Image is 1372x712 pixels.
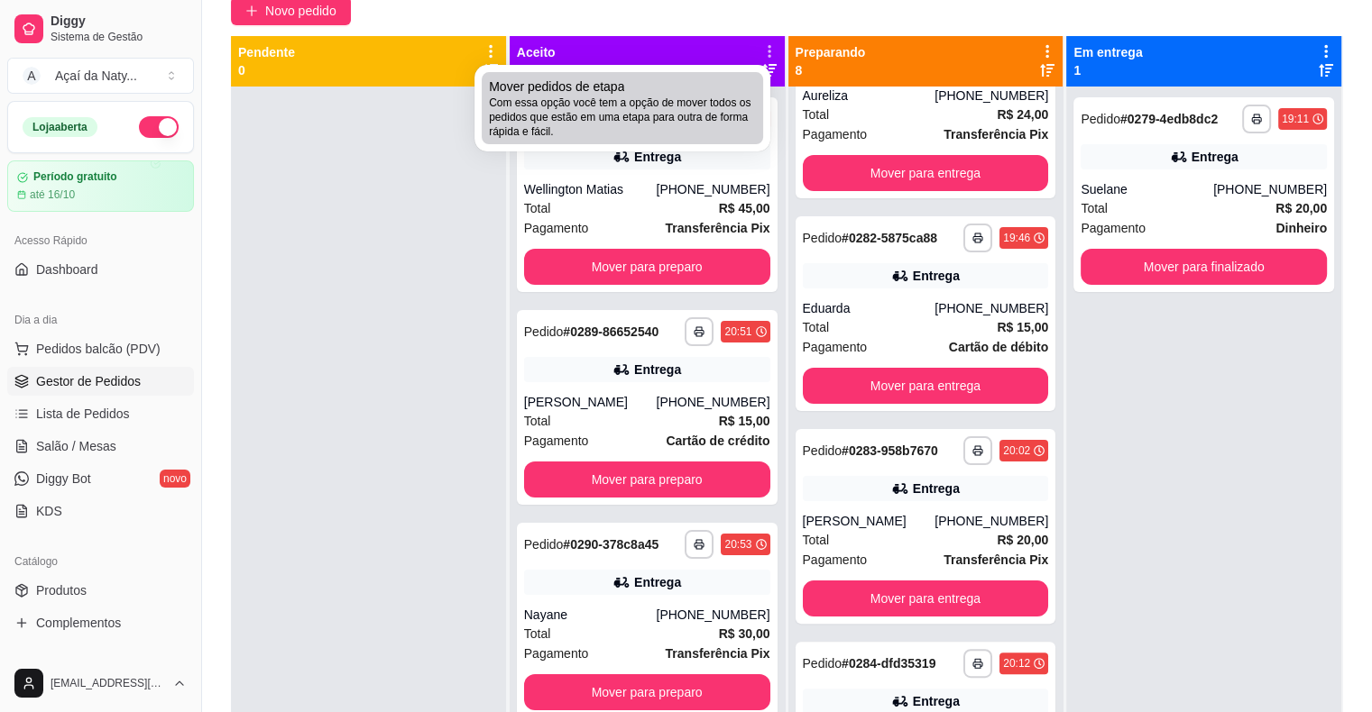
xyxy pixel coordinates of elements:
[517,43,556,61] p: Aceito
[51,676,165,690] span: [EMAIL_ADDRESS][DOMAIN_NAME]
[913,479,960,497] div: Entrega
[36,502,62,520] span: KDS
[1073,43,1142,61] p: Em entrega
[842,231,937,245] strong: # 0282-5875ca88
[51,14,187,30] span: Diggy
[489,96,756,139] span: Com essa opção você tem a opção de mover todos os pedidos que estão em uma etapa para outra de fo...
[36,405,130,423] span: Lista de Pedidos
[1213,180,1327,198] div: [PHONE_NUMBER]
[563,537,658,552] strong: # 0290-378c8a45
[524,624,551,644] span: Total
[1003,443,1030,458] div: 20:02
[1275,201,1327,215] strong: R$ 20,00
[1275,221,1327,235] strong: Dinheiro
[7,226,194,255] div: Acesso Rápido
[634,361,681,379] div: Entrega
[666,646,770,661] strong: Transferência Pix
[524,218,589,238] span: Pagamento
[656,180,769,198] div: [PHONE_NUMBER]
[1073,61,1142,79] p: 1
[724,324,751,339] div: 20:51
[949,340,1048,354] strong: Cartão de débito
[55,67,137,85] div: Açaí da Naty ...
[30,187,75,202] article: até 16/10
[36,581,87,599] span: Produtos
[803,550,868,570] span: Pagamento
[719,414,770,428] strong: R$ 15,00
[524,324,564,339] span: Pedido
[36,372,141,390] span: Gestor de Pedidos
[1081,112,1120,126] span: Pedido
[724,537,751,552] div: 20:53
[23,117,97,137] div: Loja aberta
[634,148,681,166] div: Entrega
[803,124,868,144] span: Pagamento
[719,626,770,641] strong: R$ 30,00
[238,61,295,79] p: 0
[1081,198,1108,218] span: Total
[1003,231,1030,245] div: 19:46
[1282,112,1309,126] div: 19:11
[238,43,295,61] p: Pendente
[524,537,564,552] span: Pedido
[997,107,1048,122] strong: R$ 24,00
[803,512,935,530] div: [PERSON_NAME]
[489,78,624,96] span: Mover pedidos de etapa
[803,443,843,458] span: Pedido
[803,656,843,671] span: Pedido
[913,267,960,285] div: Entrega
[7,547,194,576] div: Catálogo
[803,231,843,245] span: Pedido
[524,393,657,411] div: [PERSON_NAME]
[935,512,1048,530] div: [PHONE_NUMBER]
[1081,218,1146,238] span: Pagamento
[524,198,551,218] span: Total
[524,249,770,285] button: Mover para preparo
[842,656,935,671] strong: # 0284-dfd35319
[51,30,187,44] span: Sistema de Gestão
[36,437,116,455] span: Salão / Mesas
[524,180,657,198] div: Wellington Matias
[803,580,1049,616] button: Mover para entrega
[524,606,657,624] div: Nayane
[944,552,1048,567] strong: Transferência Pix
[803,530,830,550] span: Total
[33,170,117,184] article: Período gratuito
[36,470,91,488] span: Diggy Bot
[935,299,1048,317] div: [PHONE_NUMBER]
[524,431,589,451] span: Pagamento
[997,533,1048,547] strong: R$ 20,00
[656,393,769,411] div: [PHONE_NUMBER]
[245,5,258,17] span: plus
[1081,180,1213,198] div: Suelane
[36,340,161,358] span: Pedidos balcão (PDV)
[803,317,830,337] span: Total
[524,411,551,431] span: Total
[524,644,589,663] span: Pagamento
[36,260,98,278] span: Dashboard
[666,434,769,448] strong: Cartão de crédito
[1003,656,1030,671] div: 20:12
[524,674,770,710] button: Mover para preparo
[517,61,556,79] p: 7
[803,155,1049,191] button: Mover para entrega
[666,221,770,235] strong: Transferência Pix
[1081,249,1327,285] button: Mover para finalizado
[796,61,866,79] p: 8
[997,320,1048,334] strong: R$ 15,00
[842,443,938,458] strong: # 0283-958b7670
[803,368,1049,404] button: Mover para entrega
[656,606,769,624] div: [PHONE_NUMBER]
[913,692,960,710] div: Entrega
[1120,112,1218,126] strong: # 0279-4edb8dc2
[139,116,179,138] button: Alterar Status
[796,43,866,61] p: Preparando
[935,87,1048,105] div: [PHONE_NUMBER]
[944,127,1048,141] strong: Transferência Pix
[803,337,868,357] span: Pagamento
[265,1,336,21] span: Novo pedido
[803,105,830,124] span: Total
[563,324,658,339] strong: # 0289-86652540
[7,58,194,94] button: Select a team
[803,87,935,105] div: Aureliza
